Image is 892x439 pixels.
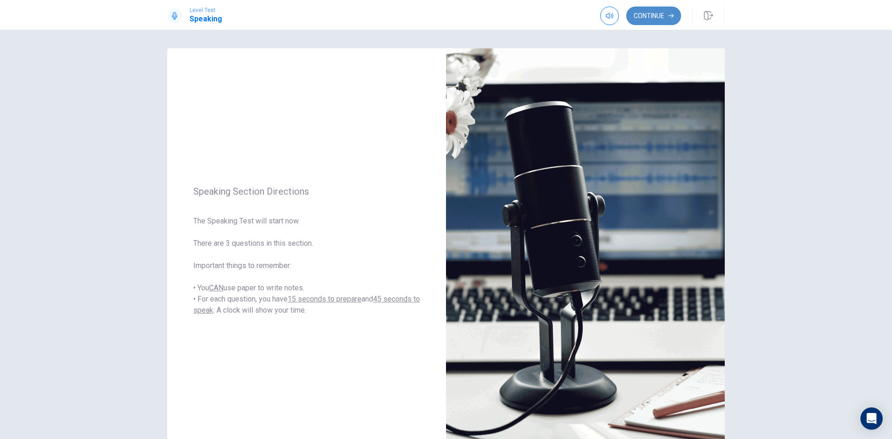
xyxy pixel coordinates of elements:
[190,7,222,13] span: Level Test
[190,13,222,25] h1: Speaking
[860,407,883,430] div: Open Intercom Messenger
[193,186,420,197] span: Speaking Section Directions
[288,295,361,303] u: 15 seconds to prepare
[209,283,223,292] u: CAN
[193,216,420,316] span: The Speaking Test will start now. There are 3 questions in this section. Important things to reme...
[626,7,681,25] button: Continue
